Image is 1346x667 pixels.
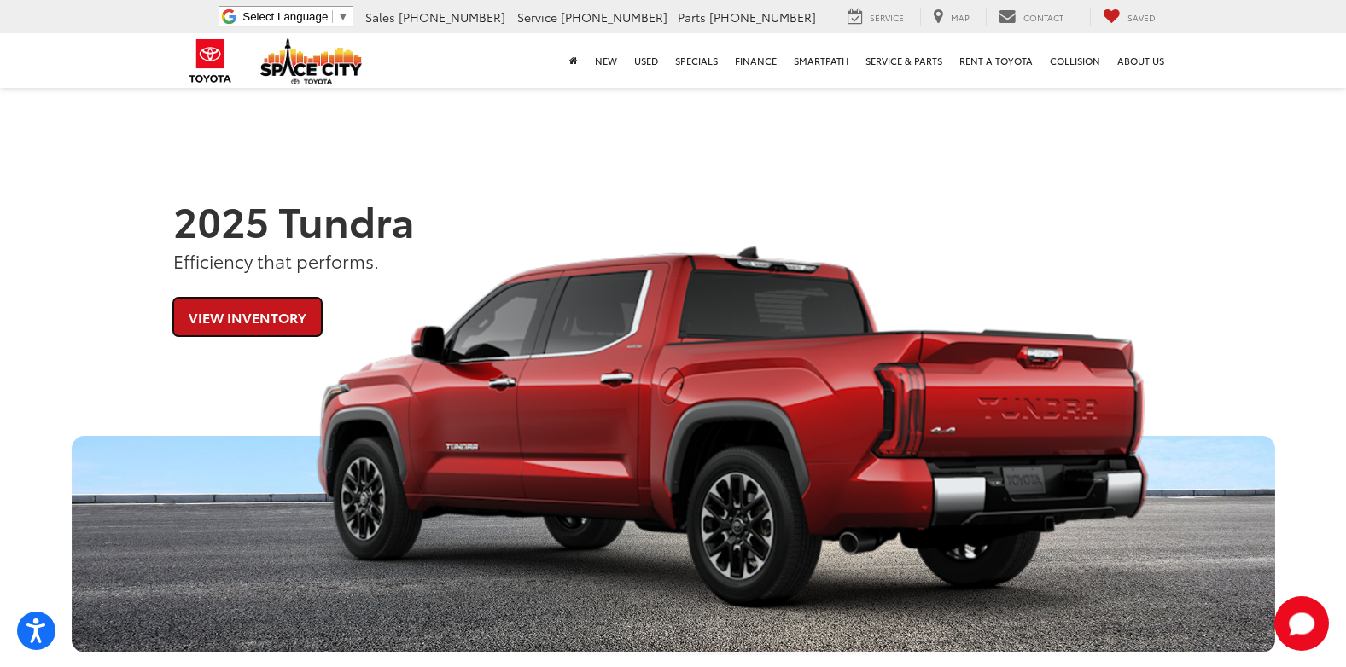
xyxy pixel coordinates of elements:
[870,11,904,24] span: Service
[1109,33,1173,88] a: About Us
[72,436,1275,652] div: Space City Toyota
[586,33,626,88] a: New
[1023,11,1063,24] span: Contact
[365,9,395,26] span: Sales
[667,33,726,88] a: Specials
[561,33,586,88] a: Home
[517,9,557,26] span: Service
[399,9,505,26] span: [PHONE_NUMBER]
[857,33,951,88] a: Service & Parts
[337,10,348,23] span: ▼
[951,11,970,24] span: Map
[1274,596,1329,651] button: Toggle Chat Window
[1274,596,1329,651] svg: Start Chat
[709,9,816,26] span: [PHONE_NUMBER]
[1090,8,1168,26] a: My Saved Vehicles
[1127,11,1156,24] span: Saved
[785,33,857,88] a: SmartPath
[678,9,706,26] span: Parts
[835,8,917,26] a: Service
[332,10,333,23] span: ​
[1041,33,1109,88] a: Collision
[986,8,1076,26] a: Contact
[626,33,667,88] a: Used
[951,33,1041,88] a: Rent a Toyota
[173,190,415,248] strong: 2025 Tundra
[242,10,328,23] span: Select Language
[173,246,1172,656] div: 2025 Toyota Tundra
[173,248,1172,273] p: Efficiency that performs.
[173,298,322,336] a: View Inventory
[920,8,982,26] a: Map
[242,10,348,23] a: Select Language​
[726,33,785,88] a: Finance
[561,9,667,26] span: [PHONE_NUMBER]
[260,38,363,84] img: Space City Toyota
[178,33,242,89] img: Toyota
